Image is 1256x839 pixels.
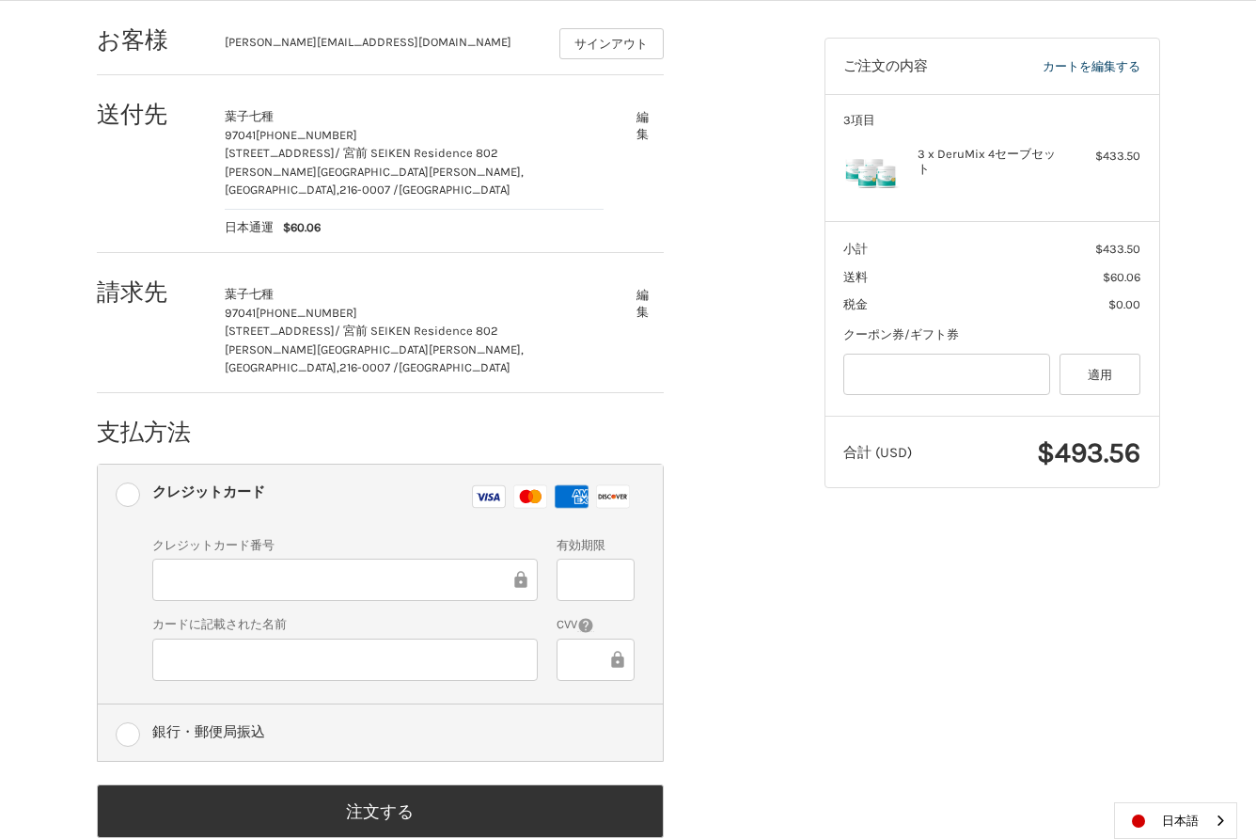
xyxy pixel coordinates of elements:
button: 適用 [1060,354,1141,396]
label: クレジットカード番号 [152,536,538,555]
span: [PERSON_NAME][GEOGRAPHIC_DATA][PERSON_NAME], [225,165,524,179]
div: [PERSON_NAME][EMAIL_ADDRESS][DOMAIN_NAME] [225,33,541,59]
label: カードに記載された名前 [152,615,538,634]
h3: 3項目 [843,113,1140,128]
span: [GEOGRAPHIC_DATA] [399,182,510,197]
span: 葉子 [225,109,249,123]
iframe: 安全なクレジットカードフレーム - CVV [570,649,607,671]
span: 日本通運 [225,218,274,237]
h2: お客様 [97,25,207,55]
span: 葉子 [225,287,249,301]
span: $0.00 [1108,297,1140,311]
span: 合計 (USD) [843,444,912,461]
span: [STREET_ADDRESS] [225,324,335,338]
h3: ご注文の内容 [843,57,981,76]
span: $60.06 [1103,270,1140,284]
span: $60.06 [274,218,321,237]
span: 216-0007 / [339,360,399,374]
span: [STREET_ADDRESS] [225,146,335,160]
label: 有効期限 [557,536,635,555]
div: クーポン券/ギフト券 [843,325,1140,344]
a: 日本語 [1115,803,1236,838]
span: 216-0007 / [339,182,399,197]
a: カートを編集する [981,57,1140,76]
span: 税金 [843,297,868,311]
span: $433.50 [1095,242,1140,256]
div: 銀行・郵便局振込 [152,717,265,748]
span: / 宮前 SEIKEN Residence 802 [335,324,498,338]
span: / 宮前 SEIKEN Residence 802 [335,146,498,160]
h2: 請求先 [97,277,207,307]
span: [PHONE_NUMBER] [256,306,357,320]
span: 97041 [225,128,256,142]
span: 送料 [843,270,868,284]
aside: Language selected: 日本語 [1114,802,1237,839]
span: 七種 [249,287,274,301]
span: [PHONE_NUMBER] [256,128,357,142]
iframe: セキュア・クレジットカード・フレーム - カード所有者名 [165,649,525,671]
button: 編集 [622,103,664,149]
span: 小計 [843,242,868,256]
h4: 3 x DeruMix 4セーブセット [918,147,1061,178]
label: CVV [557,615,635,634]
span: [PERSON_NAME][GEOGRAPHIC_DATA][PERSON_NAME], [225,342,524,356]
div: Language [1114,802,1237,839]
button: 注文する [97,784,664,838]
span: [GEOGRAPHIC_DATA], [225,182,339,197]
iframe: セキュア・クレジットカード・フレーム - 有効期限 [570,569,621,591]
span: 97041 [225,306,256,320]
span: [GEOGRAPHIC_DATA] [399,360,510,374]
input: Gift Certificate or Coupon Code [843,354,1050,396]
div: クレジットカード [152,477,265,508]
h2: 支払方法 [97,418,207,447]
iframe: セキュア・クレジットカード・フレーム - クレジットカード番号 [165,569,510,591]
span: $493.56 [1037,435,1140,469]
button: サインアウト [559,28,664,59]
span: 七種 [249,109,274,123]
h2: 送付先 [97,100,207,129]
span: [GEOGRAPHIC_DATA], [225,360,339,374]
button: 編集 [622,280,664,326]
div: $433.50 [1066,147,1140,166]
